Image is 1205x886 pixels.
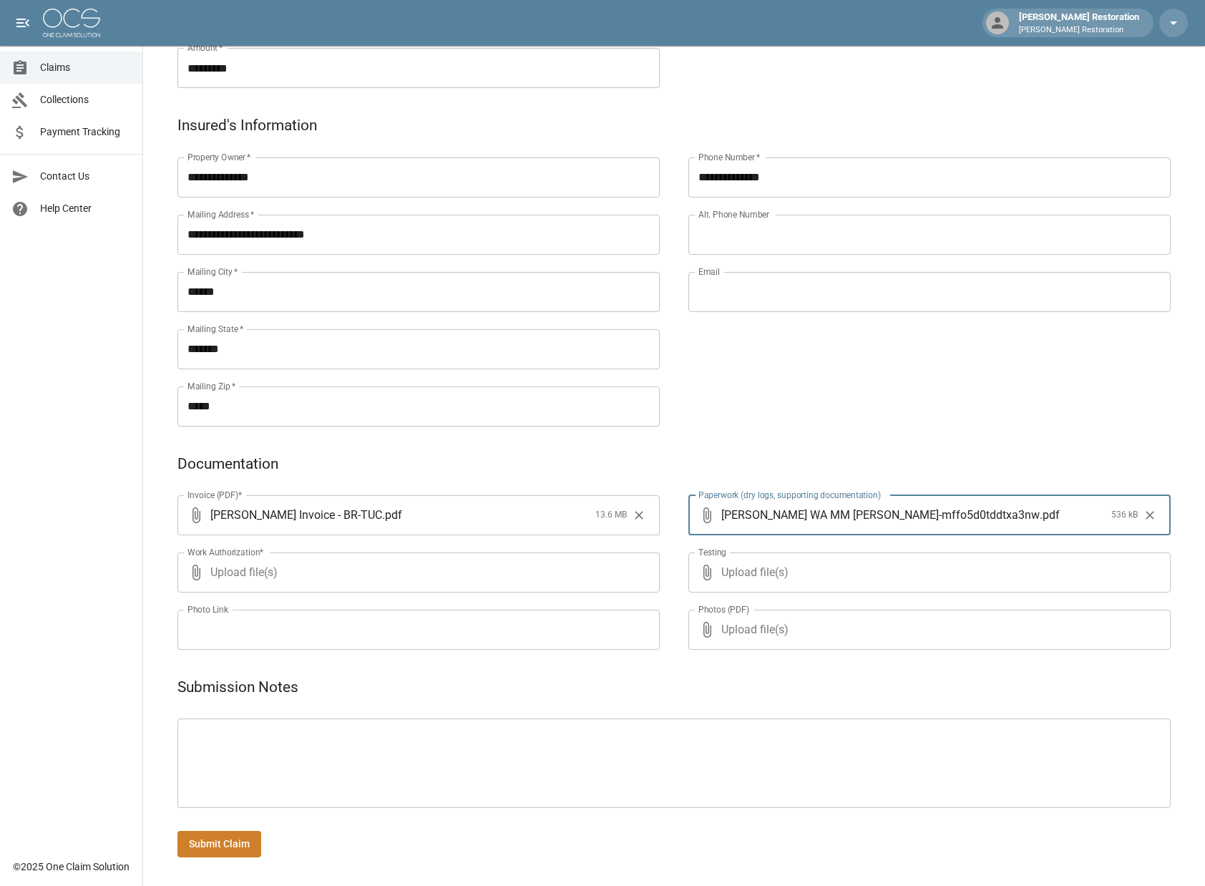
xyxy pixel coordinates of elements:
[721,610,1132,650] span: Upload file(s)
[698,208,769,220] label: Alt. Phone Number
[721,552,1132,593] span: Upload file(s)
[40,125,131,140] span: Payment Tracking
[187,380,236,392] label: Mailing Zip
[40,169,131,184] span: Contact Us
[43,9,100,37] img: ocs-logo-white-transparent.png
[698,603,749,615] label: Photos (PDF)
[1111,508,1138,522] span: 536 kB
[40,60,131,75] span: Claims
[1019,24,1139,36] p: [PERSON_NAME] Restoration
[1013,10,1145,36] div: [PERSON_NAME] Restoration
[187,151,251,163] label: Property Owner
[187,546,264,558] label: Work Authorization*
[177,831,261,857] button: Submit Claim
[187,323,243,335] label: Mailing State
[40,201,131,216] span: Help Center
[1139,505,1161,526] button: Clear
[40,92,131,107] span: Collections
[595,508,627,522] span: 13.6 MB
[187,603,228,615] label: Photo Link
[698,546,726,558] label: Testing
[210,552,621,593] span: Upload file(s)
[698,266,720,278] label: Email
[628,505,650,526] button: Clear
[9,9,37,37] button: open drawer
[187,266,238,278] label: Mailing City
[382,507,402,523] span: . pdf
[210,507,382,523] span: [PERSON_NAME] Invoice - BR-TUC
[187,489,243,501] label: Invoice (PDF)*
[721,507,1040,523] span: [PERSON_NAME] WA MM [PERSON_NAME]-mffo5d0tddtxa3nw
[187,208,254,220] label: Mailing Address
[698,151,760,163] label: Phone Number
[13,860,130,874] div: © 2025 One Claim Solution
[187,42,223,54] label: Amount
[698,489,881,501] label: Paperwork (dry logs, supporting documentation)
[1040,507,1060,523] span: . pdf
